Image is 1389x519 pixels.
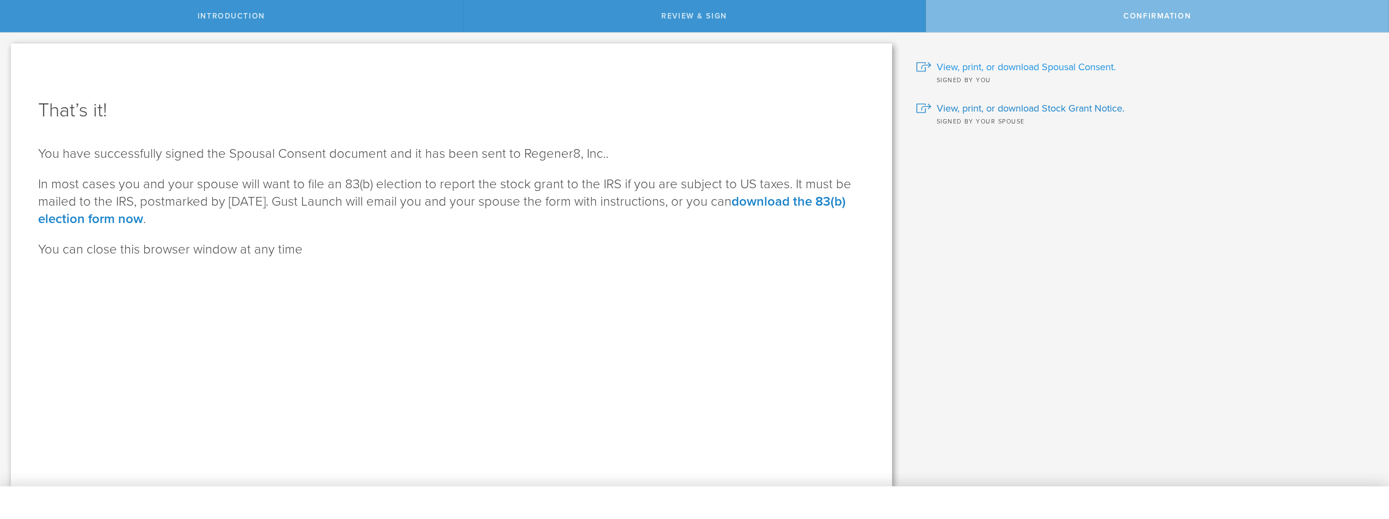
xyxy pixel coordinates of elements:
[661,11,727,21] span: Review & Sign
[198,11,265,21] span: Introduction
[38,241,865,258] p: You can close this browser window at any time
[916,115,1373,126] div: Signed by your spouse
[38,97,865,123] h1: That’s it!
[916,74,1373,85] div: Signed by you
[38,145,865,163] p: You have successfully signed the Spousal Consent document and it has been sent to Regener8, Inc..
[38,176,865,228] p: In most cases you and your spouse will want to file an 83(b) election to report the stock grant t...
[937,101,1124,115] span: View, print, or download Stock Grant Notice.
[1123,11,1191,21] span: Confirmation
[937,60,1116,74] span: View, print, or download Spousal Consent.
